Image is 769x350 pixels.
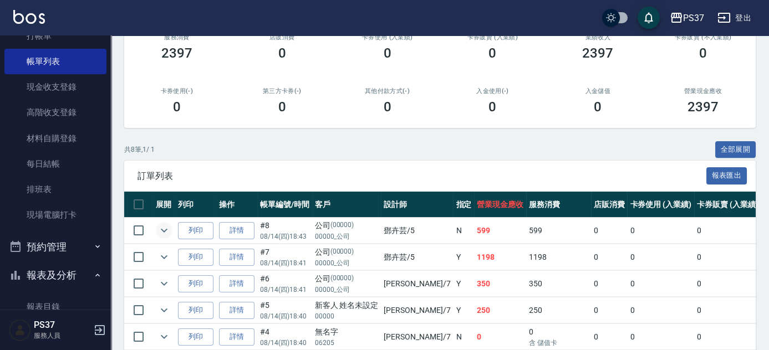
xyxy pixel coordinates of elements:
[381,218,453,244] td: 鄧卉芸 /5
[34,320,90,331] h5: PS37
[687,99,719,115] h3: 2397
[694,218,761,244] td: 0
[178,275,213,292] button: 列印
[381,192,453,218] th: 設計師
[173,99,181,115] h3: 0
[260,231,309,241] p: 08/14 (四) 18:43
[4,177,106,202] a: 排班表
[219,328,254,346] a: 詳情
[627,297,694,323] td: 0
[9,319,31,341] img: Person
[715,141,756,158] button: 全部展開
[526,192,591,218] th: 服務消費
[315,246,379,258] div: 公司
[4,126,106,151] a: 材料自購登錄
[4,202,106,228] a: 現場電腦打卡
[315,231,379,241] p: 00000_公司
[526,271,591,297] td: 350
[591,192,628,218] th: 店販消費
[4,74,106,100] a: 現金收支登錄
[627,192,694,218] th: 卡券使用 (入業績)
[474,324,526,350] td: 0
[582,45,613,61] h3: 2397
[558,34,637,41] h2: 業績收入
[13,10,45,24] img: Logo
[161,45,192,61] h3: 2397
[178,222,213,239] button: 列印
[315,273,379,285] div: 公司
[381,324,453,350] td: [PERSON_NAME] /7
[315,220,379,231] div: 公司
[384,99,391,115] h3: 0
[219,302,254,319] a: 詳情
[4,261,106,290] button: 報表及分析
[683,11,704,25] div: PS37
[34,331,90,341] p: 服務人員
[156,249,172,265] button: expand row
[219,249,254,266] a: 詳情
[699,45,707,61] h3: 0
[694,297,761,323] td: 0
[315,258,379,268] p: 00000_公司
[278,45,286,61] h3: 0
[315,285,379,295] p: 00000_公司
[4,294,106,320] a: 報表目錄
[591,218,628,244] td: 0
[4,233,106,261] button: 預約管理
[558,87,637,95] h2: 入金儲值
[137,171,706,182] span: 訂單列表
[4,100,106,125] a: 高階收支登錄
[526,324,591,350] td: 0
[257,297,312,323] td: #5
[243,87,322,95] h2: 第三方卡券(-)
[453,192,474,218] th: 指定
[260,338,309,348] p: 08/14 (四) 18:40
[257,218,312,244] td: #8
[474,271,526,297] td: 350
[243,34,322,41] h2: 店販消費
[591,271,628,297] td: 0
[153,192,175,218] th: 展開
[260,258,309,268] p: 08/14 (四) 18:41
[627,218,694,244] td: 0
[4,49,106,74] a: 帳單列表
[664,34,742,41] h2: 卡券販賣 (不入業績)
[591,297,628,323] td: 0
[315,338,379,348] p: 06205
[453,218,474,244] td: N
[178,302,213,319] button: 列印
[156,275,172,292] button: expand row
[330,273,354,285] p: (00000)
[315,311,379,321] p: 00000
[257,192,312,218] th: 帳單編號/時間
[137,87,216,95] h2: 卡券使用(-)
[137,34,216,41] h3: 服務消費
[219,222,254,239] a: 詳情
[627,244,694,270] td: 0
[260,285,309,295] p: 08/14 (四) 18:41
[474,218,526,244] td: 599
[257,271,312,297] td: #6
[348,87,427,95] h2: 其他付款方式(-)
[175,192,216,218] th: 列印
[384,45,391,61] h3: 0
[312,192,381,218] th: 客戶
[474,297,526,323] td: 250
[216,192,257,218] th: 操作
[706,167,747,184] button: 報表匯出
[713,8,756,28] button: 登出
[178,328,213,346] button: 列印
[591,244,628,270] td: 0
[453,87,532,95] h2: 入金使用(-)
[694,244,761,270] td: 0
[156,328,172,345] button: expand row
[591,324,628,350] td: 0
[124,145,155,155] p: 共 8 筆, 1 / 1
[260,311,309,321] p: 08/14 (四) 18:40
[526,244,591,270] td: 1198
[381,271,453,297] td: [PERSON_NAME] /7
[665,7,709,29] button: PS37
[594,99,602,115] h3: 0
[627,271,694,297] td: 0
[156,222,172,239] button: expand row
